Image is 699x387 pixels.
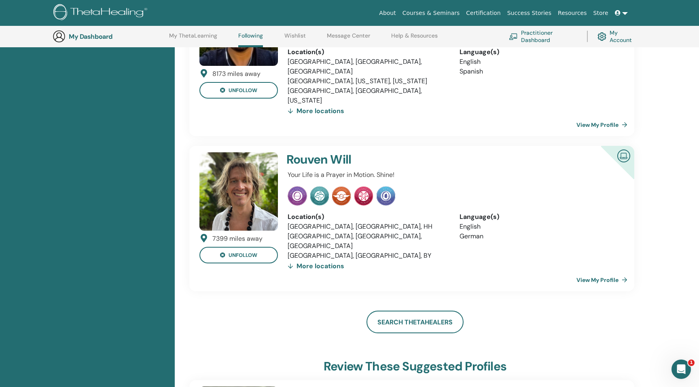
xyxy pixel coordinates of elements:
a: About [376,6,399,21]
div: Certified Online Instructor [588,146,634,192]
a: My ThetaLearning [169,32,217,45]
div: 8173 miles away [212,69,261,79]
a: Search ThetaHealers [366,311,464,333]
button: unfollow [199,247,278,263]
h4: Rouven Will [286,152,563,167]
a: Success Stories [504,6,555,21]
li: Spanish [460,67,619,76]
div: 7399 miles away [212,234,263,244]
img: chalkboard-teacher.svg [509,33,518,40]
img: generic-user-icon.jpg [53,30,66,43]
div: Language(s) [460,212,619,222]
a: Help & Resources [391,32,438,45]
a: View My Profile [576,117,631,133]
li: [GEOGRAPHIC_DATA], [GEOGRAPHIC_DATA], [GEOGRAPHIC_DATA] [288,231,447,251]
li: [GEOGRAPHIC_DATA], [GEOGRAPHIC_DATA], HH [288,222,447,231]
img: default.jpg [199,152,278,231]
a: Store [590,6,612,21]
div: Language(s) [460,47,619,57]
h3: Review these suggested profiles [324,359,506,374]
div: More locations [288,261,344,272]
a: Practitioner Dashboard [509,27,577,45]
li: English [460,57,619,67]
a: Resources [555,6,590,21]
li: [GEOGRAPHIC_DATA], [GEOGRAPHIC_DATA], [GEOGRAPHIC_DATA] [288,57,447,76]
div: Location(s) [288,47,447,57]
a: Message Center [327,32,370,45]
div: More locations [288,105,344,117]
img: Certified Online Instructor [614,146,633,164]
p: Your Life is a Prayer in Motion. Shine! [288,170,619,180]
li: German [460,231,619,241]
a: Wishlist [284,32,306,45]
span: 1 [688,360,695,366]
li: English [460,222,619,231]
a: View My Profile [576,272,631,288]
h3: My Dashboard [69,33,150,40]
button: unfollow [199,82,278,99]
li: [GEOGRAPHIC_DATA], [GEOGRAPHIC_DATA], BY [288,251,447,261]
a: Following [238,32,263,47]
img: logo.png [53,4,150,22]
li: [GEOGRAPHIC_DATA], [GEOGRAPHIC_DATA], [US_STATE] [288,86,447,105]
a: My Account [597,27,638,45]
a: Certification [463,6,504,21]
a: Courses & Seminars [399,6,463,21]
iframe: Intercom live chat [671,360,691,379]
img: cog.svg [597,30,606,43]
div: Location(s) [288,212,447,222]
li: [GEOGRAPHIC_DATA], [US_STATE], [US_STATE] [288,76,447,86]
